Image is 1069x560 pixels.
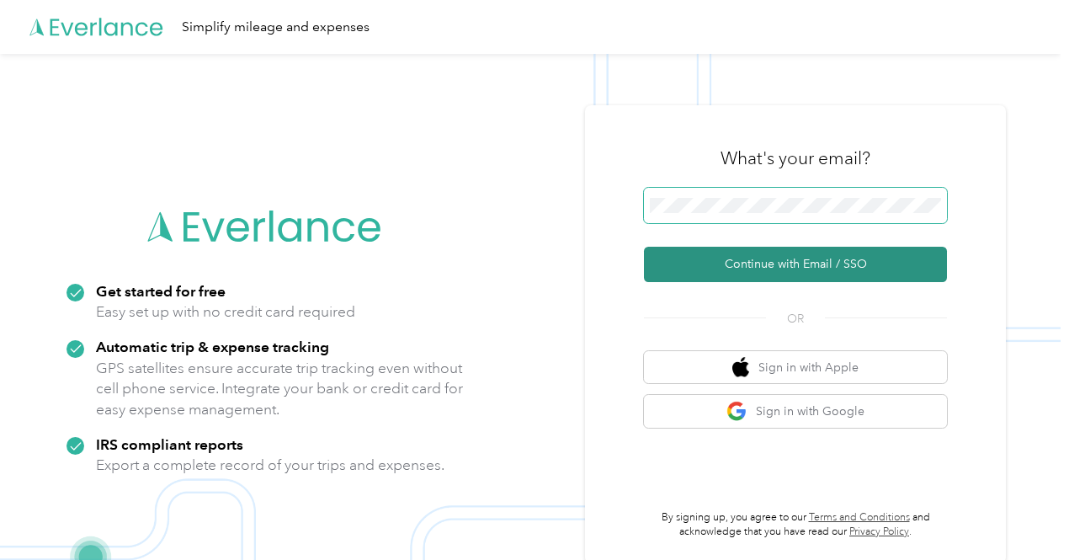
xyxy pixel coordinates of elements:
[182,17,370,38] div: Simplify mileage and expenses
[644,247,947,282] button: Continue with Email / SSO
[644,510,947,540] p: By signing up, you agree to our and acknowledge that you have read our .
[721,147,870,170] h3: What's your email?
[809,511,910,524] a: Terms and Conditions
[726,401,747,422] img: google logo
[96,338,329,355] strong: Automatic trip & expense tracking
[96,301,355,323] p: Easy set up with no credit card required
[96,358,464,420] p: GPS satellites ensure accurate trip tracking even without cell phone service. Integrate your bank...
[96,455,444,476] p: Export a complete record of your trips and expenses.
[96,435,243,453] strong: IRS compliant reports
[732,357,749,378] img: apple logo
[849,525,909,538] a: Privacy Policy
[644,395,947,428] button: google logoSign in with Google
[766,310,825,328] span: OR
[96,282,226,300] strong: Get started for free
[644,351,947,384] button: apple logoSign in with Apple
